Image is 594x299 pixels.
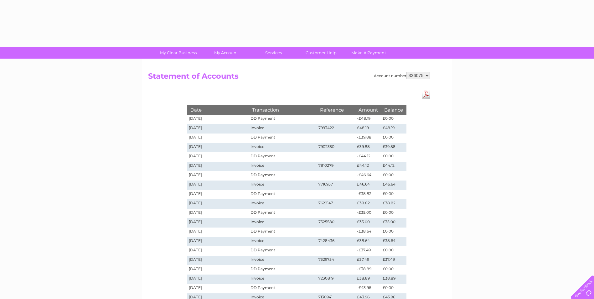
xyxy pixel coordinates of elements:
[249,134,317,143] td: DD Payment
[381,190,406,199] td: £0.00
[374,72,430,79] div: Account number
[249,171,317,181] td: DD Payment
[249,275,317,284] td: Invoice
[187,256,249,265] td: [DATE]
[317,105,356,114] th: Reference
[187,124,249,134] td: [DATE]
[355,171,381,181] td: -£46.64
[355,152,381,162] td: -£44.12
[187,275,249,284] td: [DATE]
[249,181,317,190] td: Invoice
[249,265,317,275] td: DD Payment
[355,134,381,143] td: -£39.88
[381,284,406,293] td: £0.00
[249,143,317,152] td: Invoice
[355,284,381,293] td: -£43.96
[317,162,356,171] td: 7810279
[187,105,249,114] th: Date
[249,199,317,209] td: Invoice
[355,209,381,218] td: -£35.00
[187,181,249,190] td: [DATE]
[355,256,381,265] td: £37.49
[249,162,317,171] td: Invoice
[355,115,381,124] td: -£48.19
[187,152,249,162] td: [DATE]
[381,265,406,275] td: £0.00
[381,209,406,218] td: £0.00
[317,256,356,265] td: 7329754
[381,162,406,171] td: £44.12
[148,72,430,84] h2: Statement of Accounts
[381,199,406,209] td: £38.82
[317,181,356,190] td: 7716957
[422,90,430,99] a: Download Pdf
[317,218,356,228] td: 7525580
[381,143,406,152] td: £39.88
[187,199,249,209] td: [DATE]
[249,284,317,293] td: DD Payment
[355,143,381,152] td: £39.88
[381,152,406,162] td: £0.00
[187,171,249,181] td: [DATE]
[317,275,356,284] td: 7230819
[381,171,406,181] td: £0.00
[381,256,406,265] td: £37.49
[381,105,406,114] th: Balance
[187,190,249,199] td: [DATE]
[187,162,249,171] td: [DATE]
[355,237,381,246] td: £38.64
[187,228,249,237] td: [DATE]
[381,246,406,256] td: £0.00
[295,47,347,59] a: Customer Help
[187,218,249,228] td: [DATE]
[355,265,381,275] td: -£38.89
[187,115,249,124] td: [DATE]
[187,134,249,143] td: [DATE]
[249,228,317,237] td: DD Payment
[381,228,406,237] td: £0.00
[248,47,299,59] a: Services
[317,199,356,209] td: 7622147
[355,228,381,237] td: -£38.64
[355,181,381,190] td: £46.64
[249,237,317,246] td: Invoice
[381,124,406,134] td: £48.19
[343,47,395,59] a: Make A Payment
[317,237,356,246] td: 7428436
[355,162,381,171] td: £44.12
[187,237,249,246] td: [DATE]
[187,209,249,218] td: [DATE]
[249,218,317,228] td: Invoice
[152,47,204,59] a: My Clear Business
[249,105,317,114] th: Transaction
[317,124,356,134] td: 7993422
[317,143,356,152] td: 7902350
[249,190,317,199] td: DD Payment
[187,265,249,275] td: [DATE]
[187,284,249,293] td: [DATE]
[355,246,381,256] td: -£37.49
[355,124,381,134] td: £48.19
[249,152,317,162] td: DD Payment
[355,199,381,209] td: £38.82
[249,115,317,124] td: DD Payment
[249,209,317,218] td: DD Payment
[355,275,381,284] td: £38.89
[249,246,317,256] td: DD Payment
[381,134,406,143] td: £0.00
[187,143,249,152] td: [DATE]
[381,218,406,228] td: £35.00
[187,246,249,256] td: [DATE]
[381,275,406,284] td: £38.89
[249,256,317,265] td: Invoice
[381,181,406,190] td: £46.64
[381,237,406,246] td: £38.64
[355,105,381,114] th: Amount
[200,47,252,59] a: My Account
[355,190,381,199] td: -£38.82
[355,218,381,228] td: £35.00
[249,124,317,134] td: Invoice
[381,115,406,124] td: £0.00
